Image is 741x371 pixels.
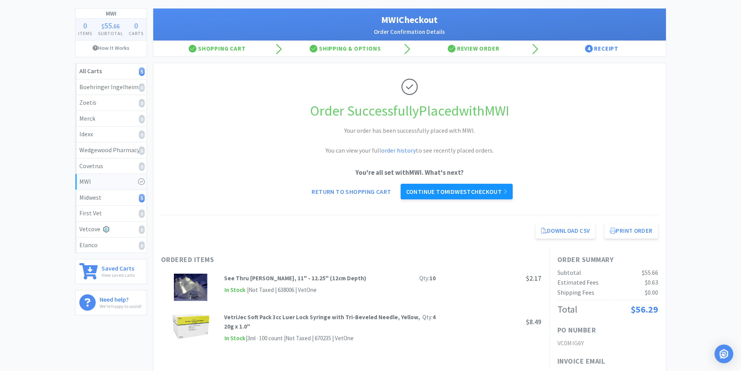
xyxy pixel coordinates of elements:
[75,222,147,237] a: Vetcove0
[161,167,658,178] p: You're all set with MWI . What's next?
[557,278,599,288] div: Estimated Fees
[79,114,143,124] div: Merck
[102,22,104,30] span: $
[79,98,143,108] div: Zoetis
[139,194,145,202] i: 5
[293,126,526,156] h2: Your order has been successfully placed with MWI. You can view your full to see recently placed o...
[139,67,145,76] i: 5
[526,274,541,283] span: $2.17
[224,334,246,343] span: In Stock
[224,313,420,330] strong: VetriJec Soft Pack 3cc Luer Lock Syringe with Tri-Beveled Needle, Yellow, 20g x 1.0"
[75,190,147,206] a: Midwest5
[246,334,283,342] span: | 3ml · 100 count
[224,274,366,282] strong: See Thru [PERSON_NAME], 11" - 12.25" (12cm Depth)
[538,41,666,56] div: Receipt
[410,41,538,56] div: Review Order
[585,45,593,53] span: 4
[139,115,145,123] i: 0
[79,145,143,155] div: Wedgewood Pharmacy
[526,318,541,326] span: $8.49
[161,254,394,266] h1: Ordered Items
[75,237,147,253] a: Elanco0
[79,240,143,250] div: Elanco
[557,338,658,348] h2: VC0MIG6Y
[246,285,317,295] div: | Not Taxed | 638006 | VetOne
[536,223,596,239] a: Download CSV
[75,158,147,174] a: Covetrus0
[102,263,135,271] h6: Saved Carts
[631,303,658,315] span: $56.29
[139,99,145,107] i: 0
[557,356,605,367] h1: Invoice Email
[139,209,145,218] i: 0
[401,184,513,199] a: Continue toMidwestcheckout
[139,130,145,139] i: 0
[283,334,354,343] div: | Not Taxed | 670235 | VetOne
[433,313,436,321] strong: 4
[139,241,145,250] i: 0
[79,161,143,171] div: Covetrus
[79,82,143,92] div: Boehringer Ingelheim
[102,271,135,279] p: View saved carts
[429,274,436,282] strong: 10
[306,184,396,199] a: Return to Shopping Cart
[79,67,102,75] strong: All Carts
[419,274,436,283] div: Qty:
[161,12,658,27] h1: MWI Checkout
[75,127,147,142] a: Idexx0
[75,206,147,222] a: First Vet0
[557,268,581,278] div: Subtotal
[104,21,112,30] span: 55
[557,254,658,266] h1: Order Summary
[134,21,138,30] span: 0
[161,100,658,122] h1: Order Successfully Placed with MWI
[114,22,120,30] span: 66
[224,285,246,295] span: In Stock
[75,111,147,127] a: Merck0
[171,313,210,340] img: d6f18feb8fc64a52bce1c8b61268d907_814227.png
[174,274,207,301] img: f67650940be04b9c8281e0c121edb8fd_6821.png
[79,193,143,203] div: Midwest
[381,146,416,154] a: order history
[79,224,143,234] div: Vetcove
[422,313,436,322] div: Qty:
[100,294,142,302] h6: Need help?
[75,40,147,55] a: How It Works
[604,223,658,239] button: Print Order
[557,288,594,298] div: Shipping Fees
[557,302,577,317] div: Total
[281,41,410,56] div: Shipping & Options
[75,9,147,19] h1: MWI
[79,129,143,139] div: Idexx
[557,325,596,336] h1: PO Number
[79,208,143,218] div: First Vet
[75,63,147,79] a: All Carts5
[95,30,126,37] h4: Subtotal
[645,278,658,286] span: $0.63
[75,259,147,284] a: Saved CartsView saved carts
[139,162,145,171] i: 0
[126,30,147,37] h4: Carts
[79,177,143,187] div: MWI
[161,27,658,37] h2: Order Confirmation Details
[75,95,147,111] a: Zoetis0
[645,288,658,296] span: $0.00
[75,142,147,158] a: Wedgewood Pharmacy0
[139,146,145,155] i: 0
[642,269,658,276] span: $55.66
[75,174,147,190] a: MWI
[100,302,142,310] p: We're happy to assist!
[75,30,95,37] h4: Items
[75,79,147,95] a: Boehringer Ingelheim0
[83,21,87,30] span: 0
[153,41,282,56] div: Shopping Cart
[95,22,126,30] div: .
[715,345,733,363] div: Open Intercom Messenger
[139,83,145,92] i: 0
[139,225,145,234] i: 0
